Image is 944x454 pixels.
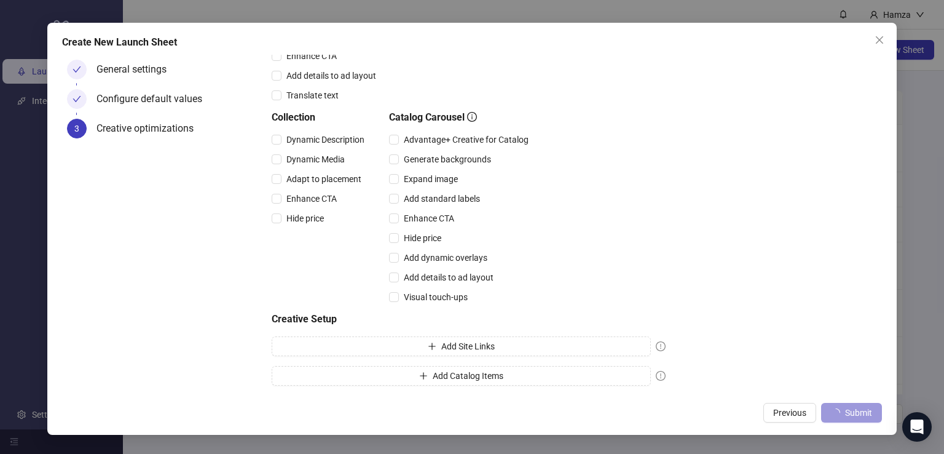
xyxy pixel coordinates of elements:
[399,153,496,166] span: Generate backgrounds
[281,89,344,102] span: Translate text
[399,212,459,225] span: Enhance CTA
[773,408,806,418] span: Previous
[281,49,342,63] span: Enhance CTA
[433,371,503,381] span: Add Catalog Items
[902,412,932,442] div: Open Intercom Messenger
[399,271,498,284] span: Add details to ad layout
[272,312,666,327] h5: Creative Setup
[73,95,81,103] span: check
[763,403,816,423] button: Previous
[272,110,369,125] h5: Collection
[399,133,533,146] span: Advantage+ Creative for Catalog
[875,35,884,45] span: close
[281,69,381,82] span: Add details to ad layout
[74,124,79,133] span: 3
[399,231,446,245] span: Hide price
[656,371,666,381] span: exclamation-circle
[399,290,473,304] span: Visual touch-ups
[656,341,666,351] span: exclamation-circle
[281,133,369,146] span: Dynamic Description
[399,251,492,265] span: Add dynamic overlays
[845,408,872,418] span: Submit
[389,110,533,125] h5: Catalog Carousel
[821,403,882,423] button: Submit
[96,60,176,79] div: General settings
[96,119,203,138] div: Creative optimizations
[272,366,651,386] button: Add Catalog Items
[62,35,882,50] div: Create New Launch Sheet
[419,372,428,380] span: plus
[281,172,366,186] span: Adapt to placement
[272,337,651,356] button: Add Site Links
[281,212,329,225] span: Hide price
[399,172,463,186] span: Expand image
[281,153,350,166] span: Dynamic Media
[467,112,477,122] span: info-circle
[428,342,436,351] span: plus
[830,407,841,418] span: loading
[96,89,212,109] div: Configure default values
[870,30,889,50] button: Close
[281,192,342,205] span: Enhance CTA
[399,192,485,205] span: Add standard labels
[73,65,81,74] span: check
[441,341,495,351] span: Add Site Links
